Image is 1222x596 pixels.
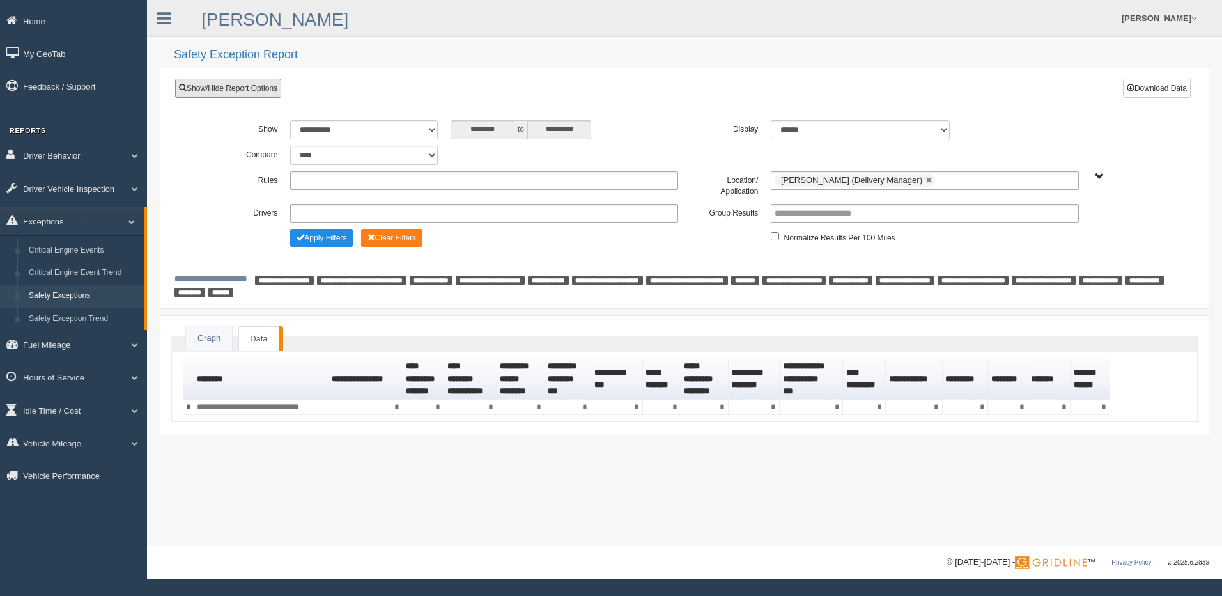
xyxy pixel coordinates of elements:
[201,10,348,29] a: [PERSON_NAME]
[545,359,592,400] th: Sort column
[784,229,895,244] label: Normalize Results Per 100 Miles
[497,359,545,400] th: Sort column
[174,49,1209,61] h2: Safety Exception Report
[684,204,764,219] label: Group Results
[1111,559,1151,566] a: Privacy Policy
[1028,359,1071,400] th: Sort column
[204,120,284,136] label: Show
[1071,359,1110,400] th: Sort column
[444,359,497,400] th: Sort column
[1015,556,1087,569] img: Gridline
[514,120,527,139] span: to
[23,308,144,331] a: Safety Exception Trend
[194,359,329,400] th: Sort column
[886,359,943,400] th: Sort column
[204,171,284,187] label: Rules
[1168,559,1209,566] span: v. 2025.6.2839
[988,359,1028,400] th: Sort column
[843,359,886,400] th: Sort column
[23,262,144,285] a: Critical Engine Event Trend
[290,229,353,247] button: Change Filter Options
[186,325,232,352] a: Graph
[947,556,1209,569] div: © [DATE]-[DATE] - ™
[684,171,764,198] label: Location/ Application
[204,146,284,161] label: Compare
[1123,79,1191,98] button: Download Data
[729,359,780,400] th: Sort column
[23,285,144,308] a: Safety Exceptions
[643,359,681,400] th: Sort column
[175,79,281,98] a: Show/Hide Report Options
[403,359,444,400] th: Sort column
[238,326,279,352] a: Data
[684,120,764,136] label: Display
[204,204,284,219] label: Drivers
[23,239,144,262] a: Critical Engine Events
[591,359,643,400] th: Sort column
[329,359,403,400] th: Sort column
[681,359,729,400] th: Sort column
[943,359,989,400] th: Sort column
[780,359,843,400] th: Sort column
[781,175,922,185] span: [PERSON_NAME] (Delivery Manager)
[361,229,423,247] button: Change Filter Options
